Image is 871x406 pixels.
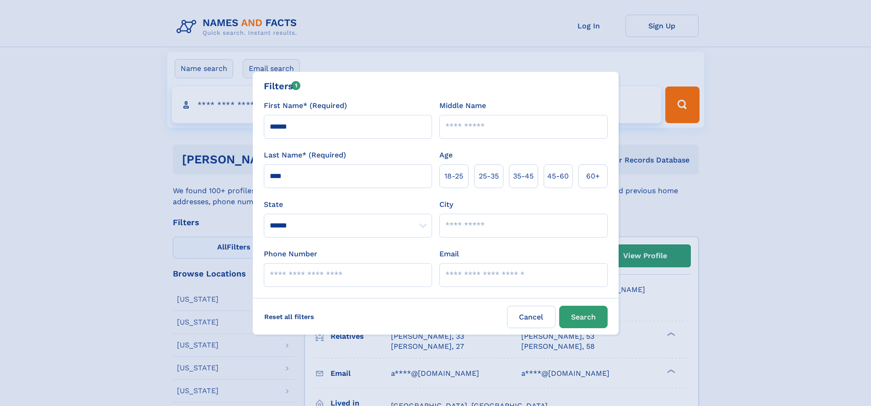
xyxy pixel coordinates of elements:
[264,100,347,111] label: First Name* (Required)
[559,306,608,328] button: Search
[444,171,463,182] span: 18‑25
[439,150,453,161] label: Age
[547,171,569,182] span: 45‑60
[586,171,600,182] span: 60+
[264,249,317,260] label: Phone Number
[439,249,459,260] label: Email
[258,306,320,328] label: Reset all filters
[513,171,534,182] span: 35‑45
[439,199,453,210] label: City
[507,306,556,328] label: Cancel
[264,79,301,93] div: Filters
[439,100,486,111] label: Middle Name
[264,199,432,210] label: State
[264,150,346,161] label: Last Name* (Required)
[479,171,499,182] span: 25‑35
